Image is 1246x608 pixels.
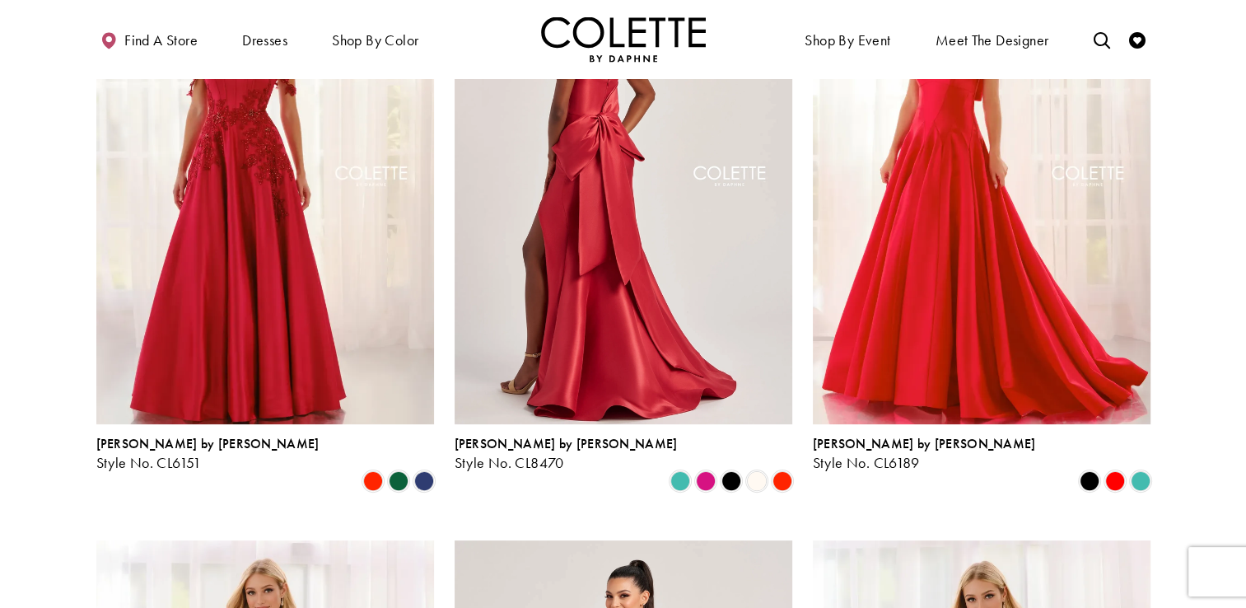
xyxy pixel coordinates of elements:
[936,32,1049,49] span: Meet the designer
[455,437,678,471] div: Colette by Daphne Style No. CL8470
[96,453,202,472] span: Style No. CL6151
[1131,471,1150,491] i: Turquoise
[1089,16,1113,62] a: Toggle search
[721,471,741,491] i: Black
[414,471,434,491] i: Navy Blue
[363,471,383,491] i: Scarlet
[455,453,564,472] span: Style No. CL8470
[1125,16,1150,62] a: Check Wishlist
[124,32,198,49] span: Find a store
[805,32,890,49] span: Shop By Event
[96,437,320,471] div: Colette by Daphne Style No. CL6151
[1080,471,1099,491] i: Black
[800,16,894,62] span: Shop By Event
[1105,471,1125,491] i: Red
[813,453,920,472] span: Style No. CL6189
[96,16,202,62] a: Find a store
[747,471,767,491] i: Diamond White
[238,16,292,62] span: Dresses
[242,32,287,49] span: Dresses
[455,435,678,452] span: [PERSON_NAME] by [PERSON_NAME]
[332,32,418,49] span: Shop by color
[931,16,1053,62] a: Meet the designer
[541,16,706,62] img: Colette by Daphne
[670,471,690,491] i: Turquoise
[696,471,716,491] i: Fuchsia
[813,435,1036,452] span: [PERSON_NAME] by [PERSON_NAME]
[389,471,408,491] i: Hunter Green
[813,437,1036,471] div: Colette by Daphne Style No. CL6189
[328,16,422,62] span: Shop by color
[772,471,792,491] i: Scarlet
[96,435,320,452] span: [PERSON_NAME] by [PERSON_NAME]
[541,16,706,62] a: Visit Home Page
